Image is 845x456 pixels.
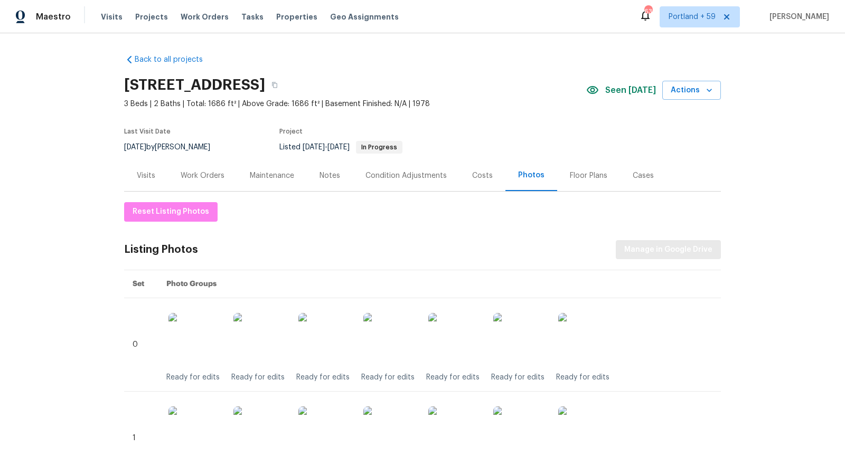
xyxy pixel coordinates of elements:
[101,12,123,22] span: Visits
[426,372,480,383] div: Ready for edits
[624,243,712,256] span: Manage in Google Drive
[605,85,656,96] span: Seen [DATE]
[124,270,158,298] th: Set
[633,170,654,181] div: Cases
[158,270,721,298] th: Photo Groups
[518,170,544,180] div: Photos
[137,170,155,181] div: Visits
[135,12,168,22] span: Projects
[320,170,340,181] div: Notes
[250,170,294,181] div: Maintenance
[124,54,226,65] a: Back to all projects
[124,141,223,154] div: by [PERSON_NAME]
[472,170,493,181] div: Costs
[303,144,350,151] span: -
[279,128,303,135] span: Project
[662,81,721,100] button: Actions
[124,244,198,255] div: Listing Photos
[36,12,71,22] span: Maestro
[556,372,609,383] div: Ready for edits
[124,128,171,135] span: Last Visit Date
[671,84,712,97] span: Actions
[265,75,284,94] button: Copy Address
[241,13,264,21] span: Tasks
[124,298,158,392] td: 0
[276,12,317,22] span: Properties
[365,170,447,181] div: Condition Adjustments
[616,240,721,260] button: Manage in Google Drive
[491,372,544,383] div: Ready for edits
[330,12,399,22] span: Geo Assignments
[327,144,350,151] span: [DATE]
[124,99,586,109] span: 3 Beds | 2 Baths | Total: 1686 ft² | Above Grade: 1686 ft² | Basement Finished: N/A | 1978
[669,12,716,22] span: Portland + 59
[644,6,652,17] div: 635
[303,144,325,151] span: [DATE]
[361,372,415,383] div: Ready for edits
[181,12,229,22] span: Work Orders
[124,202,218,222] button: Reset Listing Photos
[231,372,285,383] div: Ready for edits
[124,80,265,90] h2: [STREET_ADDRESS]
[765,12,829,22] span: [PERSON_NAME]
[181,170,224,181] div: Work Orders
[124,144,146,151] span: [DATE]
[279,144,402,151] span: Listed
[133,205,209,218] span: Reset Listing Photos
[570,170,607,181] div: Floor Plans
[296,372,350,383] div: Ready for edits
[166,372,220,383] div: Ready for edits
[357,144,401,150] span: In Progress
